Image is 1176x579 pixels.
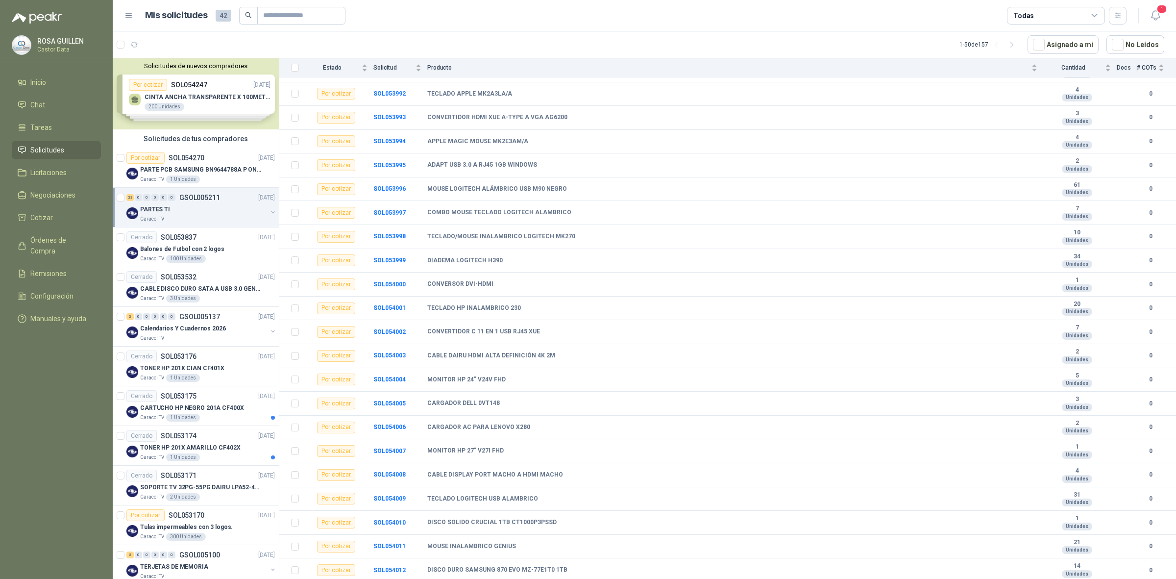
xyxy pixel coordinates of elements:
[373,58,427,77] th: Solicitud
[1043,348,1111,356] b: 2
[373,352,406,359] b: SOL054003
[427,257,503,265] b: DIADEMA LOGITECH H390
[1062,427,1092,435] div: Unidades
[258,273,275,282] p: [DATE]
[140,245,224,254] p: Balones de Futbol con 2 logos
[1137,232,1164,241] b: 0
[126,194,134,201] div: 23
[12,287,101,305] a: Configuración
[1043,301,1111,308] b: 20
[1137,280,1164,289] b: 0
[168,313,175,320] div: 0
[373,519,406,526] b: SOL054010
[1137,89,1164,99] b: 0
[373,138,406,145] a: SOL053994
[135,313,142,320] div: 0
[166,533,206,541] div: 300 Unidades
[317,517,355,529] div: Por cotizar
[1137,327,1164,337] b: 0
[30,77,46,88] span: Inicio
[143,552,150,558] div: 0
[30,122,52,133] span: Tareas
[126,313,134,320] div: 3
[161,432,196,439] p: SOL053174
[160,313,167,320] div: 0
[373,185,406,192] a: SOL053996
[151,313,159,320] div: 0
[37,47,98,52] p: Castor Data
[140,295,164,302] p: Caracol TV
[12,73,101,92] a: Inicio
[1043,181,1111,189] b: 61
[135,552,142,558] div: 0
[113,148,279,188] a: Por cotizarSOL054270[DATE] Company LogoPARTE PCB SAMSUNG BN9644788A P ONECONNECaracol TV1 Unidades
[12,208,101,227] a: Cotizar
[373,400,406,407] a: SOL054005
[1137,494,1164,503] b: 0
[258,193,275,202] p: [DATE]
[161,234,196,241] p: SOL053837
[161,393,196,400] p: SOL053175
[258,431,275,441] p: [DATE]
[113,466,279,505] a: CerradoSOL053171[DATE] Company LogoSOPORTE TV 32PG-55PG DAIRU LPA52-446KIT2Caracol TV2 Unidades
[1137,470,1164,479] b: 0
[140,403,244,413] p: CARTUCHO HP NEGRO 201A CF400X
[427,304,521,312] b: TECLADO HP INALAMBRICO 230
[305,58,373,77] th: Estado
[30,268,67,279] span: Remisiones
[143,194,150,201] div: 0
[113,129,279,148] div: Solicitudes de tus compradores
[427,566,567,574] b: DISCO DURO SAMSUNG 870 EVO MZ-77E1T0 1TB
[1137,137,1164,146] b: 0
[1013,10,1034,21] div: Todas
[12,141,101,159] a: Solicitudes
[1062,356,1092,364] div: Unidades
[317,88,355,100] div: Por cotizar
[126,287,138,299] img: Company Logo
[317,564,355,576] div: Por cotizar
[140,453,164,461] p: Caracol TV
[1137,64,1156,71] span: # COTs
[126,430,157,442] div: Cerrado
[373,376,406,383] a: SOL054004
[168,194,175,201] div: 0
[317,254,355,266] div: Por cotizar
[126,152,165,164] div: Por cotizar
[373,114,406,121] b: SOL053993
[1043,134,1111,142] b: 4
[1062,165,1092,173] div: Unidades
[317,445,355,457] div: Por cotizar
[140,176,164,183] p: Caracol TV
[126,168,138,179] img: Company Logo
[126,470,157,481] div: Cerrado
[126,565,138,577] img: Company Logo
[1137,256,1164,265] b: 0
[113,505,279,545] a: Por cotizarSOL053170[DATE] Company LogoTulas impermeables con 3 logos.Caracol TV300 Unidades
[12,186,101,204] a: Negociaciones
[373,162,406,169] a: SOL053995
[427,233,575,241] b: TECLADO/MOUSE INALAMBRICO LOGITECH MK270
[166,493,200,501] div: 2 Unidades
[427,58,1043,77] th: Producto
[427,400,500,407] b: CARGADOR DELL 0VT148
[1137,566,1164,575] b: 0
[179,552,220,558] p: GSOL005100
[113,386,279,426] a: CerradoSOL053175[DATE] Company LogoCARTUCHO HP NEGRO 201A CF400XCaracol TV1 Unidades
[373,209,406,216] b: SOL053997
[161,353,196,360] p: SOL053176
[1137,303,1164,313] b: 0
[373,304,406,311] a: SOL054001
[427,280,493,288] b: CONVERSOR DVI-HDMI
[317,278,355,290] div: Por cotizar
[258,511,275,520] p: [DATE]
[135,194,142,201] div: 0
[113,267,279,307] a: CerradoSOL053532[DATE] Company LogoCABLE DISCO DURO SATA A USB 3.0 GENERICOCaracol TV3 Unidades
[140,562,208,572] p: TERJETAS DE MEMORIA
[12,163,101,182] a: Licitaciones
[1043,58,1117,77] th: Cantidad
[160,552,167,558] div: 0
[1062,475,1092,483] div: Unidades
